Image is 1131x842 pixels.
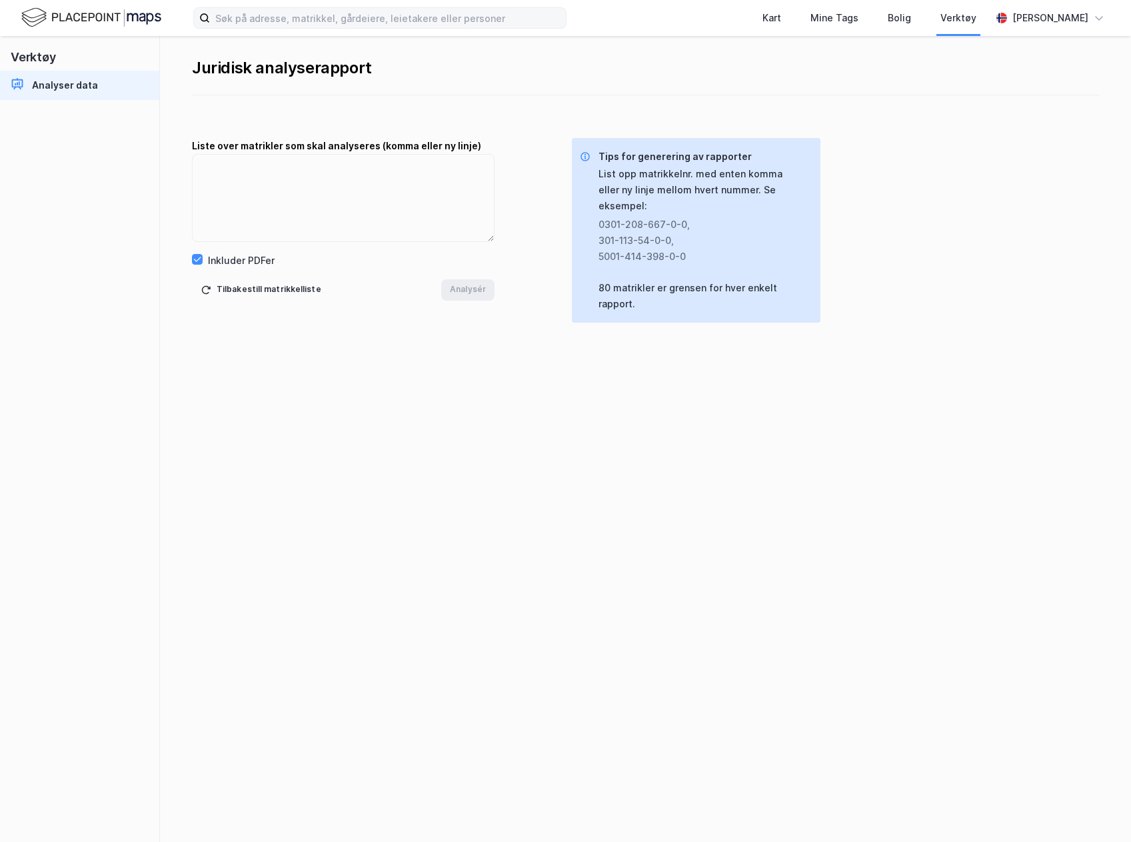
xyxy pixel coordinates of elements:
[940,10,976,26] div: Verktøy
[32,77,98,93] div: Analyser data
[598,217,799,233] div: 0301-208-667-0-0 ,
[598,233,799,249] div: 301-113-54-0-0 ,
[192,279,330,301] button: Tilbakestill matrikkelliste
[1064,778,1131,842] div: Kontrollprogram for chat
[598,149,810,165] div: Tips for generering av rapporter
[762,10,781,26] div: Kart
[1012,10,1088,26] div: [PERSON_NAME]
[192,57,1099,79] div: Juridisk analyserapport
[810,10,858,26] div: Mine Tags
[210,8,566,28] input: Søk på adresse, matrikkel, gårdeiere, leietakere eller personer
[888,10,911,26] div: Bolig
[21,6,161,29] img: logo.f888ab2527a4732fd821a326f86c7f29.svg
[192,138,495,154] div: Liste over matrikler som skal analyseres (komma eller ny linje)
[598,249,799,265] div: 5001-414-398-0-0
[1064,778,1131,842] iframe: Chat Widget
[598,166,810,312] div: List opp matrikkelnr. med enten komma eller ny linje mellom hvert nummer. Se eksempel: 80 matrikl...
[208,253,275,269] div: Inkluder PDFer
